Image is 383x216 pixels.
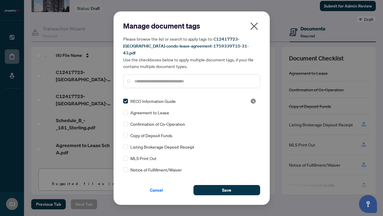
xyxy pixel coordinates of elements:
[130,121,185,127] span: Confirmation of Co-Operation
[250,98,256,104] span: Pending Review
[123,185,190,195] button: Cancel
[359,195,377,213] button: Open asap
[130,155,157,162] span: MLS Print Out
[250,98,256,104] img: status
[193,185,260,195] button: Save
[130,98,176,104] span: RECO Information Guide
[222,185,231,195] span: Save
[130,132,172,139] span: Copy of Deposit Funds
[130,166,182,173] span: Notice of Fulfillment/Waiver
[130,143,194,150] span: Listing Brokerage Deposit Receipt
[123,35,260,69] h5: Please browse the list or search to apply tags to: Use the checkboxes below to apply multiple doc...
[150,185,163,195] span: Cancel
[249,21,259,31] span: close
[123,21,260,31] h2: Manage document tags
[130,109,169,116] span: Agreement to Lease
[123,36,249,56] span: C12417723-[GEOGRAPHIC_DATA]-condo-lease-agreement-1759339710-31-43.pdf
